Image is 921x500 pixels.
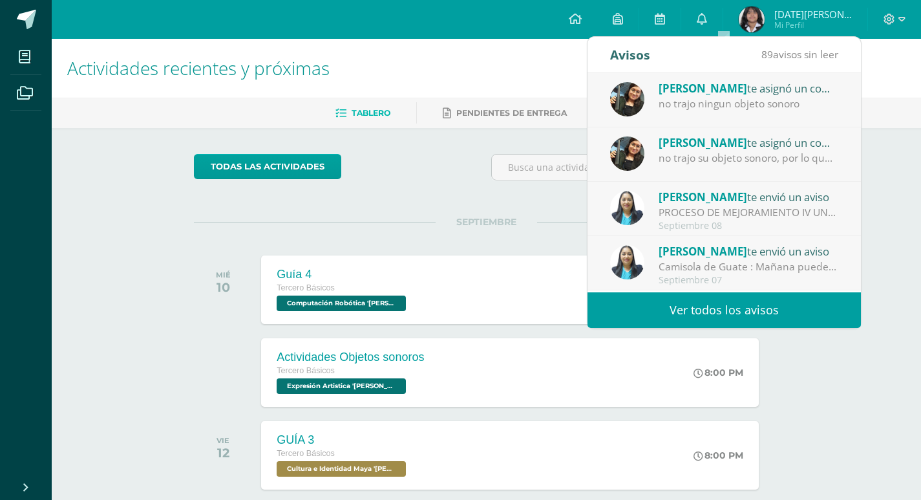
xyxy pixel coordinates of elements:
div: Actividades Objetos sonoros [277,351,424,364]
div: GUÍA 3 [277,433,409,447]
div: Septiembre 07 [659,275,838,286]
span: [PERSON_NAME] [659,81,747,96]
img: afbb90b42ddb8510e0c4b806fbdf27cc.png [610,82,644,116]
div: Avisos [610,37,650,72]
span: Tercero Básicos [277,366,335,375]
div: te asignó un comentario en 'Objetos sonoros' para 'Expresión Artistica' [659,80,838,96]
div: 12 [217,445,229,461]
div: 10 [216,279,231,295]
a: Pendientes de entrega [443,103,567,124]
div: VIE [217,436,229,445]
span: 89 [761,47,773,61]
span: Tercero Básicos [277,283,335,292]
div: no trajo ningun objeto sonoro [659,96,838,111]
img: 3b36bc568d1b1f1ea261f7014a35054f.png [739,6,765,32]
img: 49168807a2b8cca0ef2119beca2bd5ad.png [610,245,644,279]
span: Expresión Artistica 'Arquimedes' [277,378,406,394]
span: Cultura e Identidad Maya 'Arquimedes' [277,461,406,477]
span: [PERSON_NAME] [659,135,747,150]
a: Tablero [335,103,390,124]
div: MIÉ [216,270,231,279]
span: Actividades recientes y próximas [67,56,330,80]
div: Camisola de Guate : Mañana pueden llegar con la playera de la selección siempre aportando su cola... [659,259,838,274]
input: Busca una actividad próxima aquí... [492,155,778,180]
a: todas las Actividades [194,154,341,179]
img: 49168807a2b8cca0ef2119beca2bd5ad.png [610,191,644,225]
span: [PERSON_NAME] [659,190,747,204]
span: Pendientes de entrega [456,108,567,118]
div: PROCESO DE MEJORAMIENTO IV UNIDAD: Bendiciones a cada uno El día de hoy estará disponible el comp... [659,205,838,220]
div: te envió un aviso [659,243,838,259]
span: [PERSON_NAME] [659,244,747,259]
div: 8:00 PM [693,450,743,461]
img: afbb90b42ddb8510e0c4b806fbdf27cc.png [610,136,644,171]
div: no trajo su objeto sonoro, por lo que no fue posible realizar la actividad [659,151,838,166]
span: SEPTIEMBRE [436,216,537,228]
span: Tablero [352,108,390,118]
span: [DATE][PERSON_NAME] [774,8,852,21]
div: Guía 4 [277,268,409,281]
a: Ver todos los avisos [588,292,861,328]
span: Tercero Básicos [277,449,335,458]
span: Computación Robótica 'Arquimedes' [277,296,406,311]
span: Mi Perfil [774,19,852,30]
div: 8:00 PM [693,367,743,378]
div: Septiembre 08 [659,221,838,232]
div: te envió un aviso [659,188,838,205]
span: avisos sin leer [761,47,838,61]
div: te asignó un comentario en 'Actividades Objetos sonoros' para 'Expresión Artistica' [659,134,838,151]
